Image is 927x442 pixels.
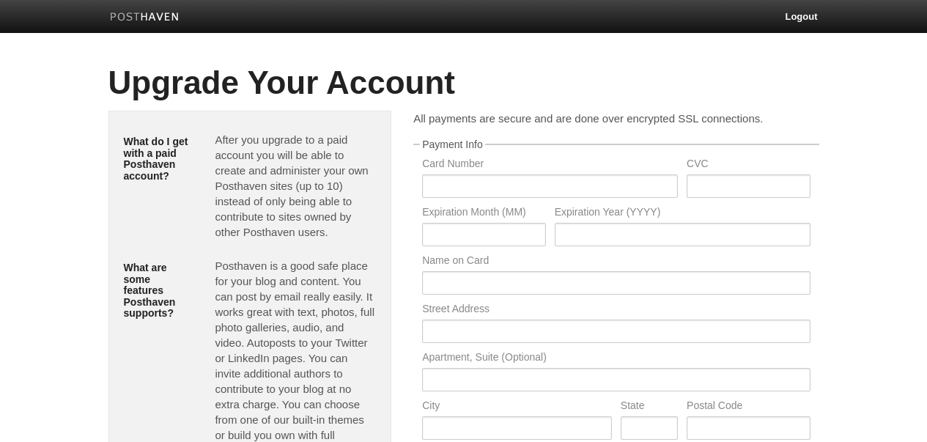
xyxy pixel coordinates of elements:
label: CVC [687,158,810,172]
label: Apartment, Suite (Optional) [422,352,810,366]
h1: Upgrade Your Account [108,65,819,100]
h5: What are some features Posthaven supports? [124,262,193,319]
h5: What do I get with a paid Posthaven account? [124,136,193,182]
p: All payments are secure and are done over encrypted SSL connections. [413,111,819,126]
label: Expiration Year (YYYY) [555,207,810,221]
label: Street Address [422,303,810,317]
label: Card Number [422,158,678,172]
img: Posthaven-bar [110,12,180,23]
label: Expiration Month (MM) [422,207,545,221]
label: City [422,400,612,414]
legend: Payment Info [420,139,485,150]
p: After you upgrade to a paid account you will be able to create and administer your own Posthaven ... [215,132,376,240]
label: Postal Code [687,400,810,414]
label: State [621,400,678,414]
label: Name on Card [422,255,810,269]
